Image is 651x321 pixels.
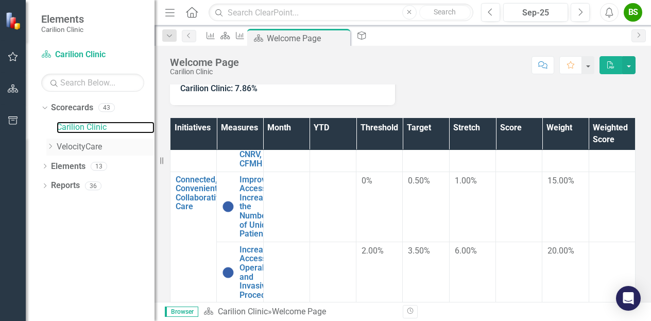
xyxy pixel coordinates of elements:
[85,181,101,190] div: 36
[170,57,239,68] div: Welcome Page
[616,286,641,311] div: Open Intercom Messenger
[455,176,477,185] span: 1.00%
[222,200,234,213] img: No Information
[547,246,574,256] span: 20.00%
[180,83,258,93] span: Carilion Clinic: 7.86%
[547,176,574,185] span: 15.00%
[267,32,348,45] div: Welcome Page
[272,307,326,316] div: Welcome Page
[91,162,107,171] div: 13
[41,74,144,92] input: Search Below...
[419,5,471,20] button: Search
[41,13,84,25] span: Elements
[57,122,155,133] a: Carilion Clinic
[41,25,84,33] small: Carilion Clinic
[203,306,395,318] div: »
[165,307,198,317] span: Browser
[624,3,642,22] button: BS
[51,161,85,173] a: Elements
[503,3,568,22] button: Sep-25
[51,102,93,114] a: Scorecards
[98,104,115,112] div: 43
[239,245,282,300] a: Increase Access for Operable and Invasive Procedures
[408,246,430,256] span: 3.50%
[434,8,456,16] span: Search
[362,176,372,185] span: 0%
[362,246,384,256] span: 2.00%
[222,266,234,279] img: No Information
[176,175,225,211] a: Connected, Convenient, Collaborative Care
[41,49,144,61] a: Carilion Clinic
[455,246,477,256] span: 6.00%
[51,180,80,192] a: Reports
[170,68,239,76] div: Carilion Clinic
[239,175,279,239] a: Improve Access by Increasing the Number of Unique Patients
[5,12,23,30] img: ClearPoint Strategy
[57,141,155,153] a: VelocityCare
[209,4,473,22] input: Search ClearPoint...
[239,96,264,168] a: Spring Leap Frog Grade - CMC, CNRV, CFMH
[218,307,268,316] a: Carilion Clinic
[507,7,564,19] div: Sep-25
[408,176,430,185] span: 0.50%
